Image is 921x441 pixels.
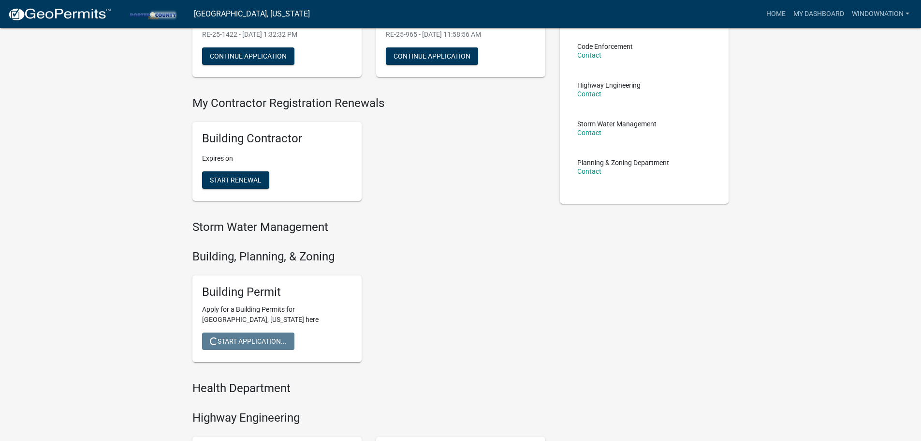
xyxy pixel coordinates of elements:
[202,285,352,299] h5: Building Permit
[194,6,310,22] a: [GEOGRAPHIC_DATA], [US_STATE]
[192,381,545,395] h4: Health Department
[577,167,601,175] a: Contact
[202,171,269,189] button: Start Renewal
[192,250,545,264] h4: Building, Planning, & Zoning
[192,96,545,209] wm-registration-list-section: My Contractor Registration Renewals
[577,129,601,137] a: Contact
[202,30,352,40] p: RE-25-1422 - [DATE] 1:32:32 PM
[192,96,545,110] h4: My Contractor Registration Renewals
[192,411,545,425] h4: Highway Engineering
[202,304,352,325] p: Apply for a Building Permits for [GEOGRAPHIC_DATA], [US_STATE] here
[577,121,657,127] p: Storm Water Management
[210,176,262,184] span: Start Renewal
[202,333,294,350] button: Start Application...
[202,132,352,146] h5: Building Contractor
[192,220,545,234] h4: Storm Water Management
[386,47,478,65] button: Continue Application
[386,30,536,40] p: RE-25-965 - [DATE] 11:58:56 AM
[202,153,352,164] p: Expires on
[762,5,789,23] a: Home
[577,90,601,98] a: Contact
[210,337,287,345] span: Start Application...
[789,5,848,23] a: My Dashboard
[202,47,294,65] button: Continue Application
[119,7,186,20] img: Porter County, Indiana
[577,51,601,59] a: Contact
[577,82,641,89] p: Highway Engineering
[577,43,633,50] p: Code Enforcement
[848,5,913,23] a: Windownation
[577,159,669,166] p: Planning & Zoning Department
